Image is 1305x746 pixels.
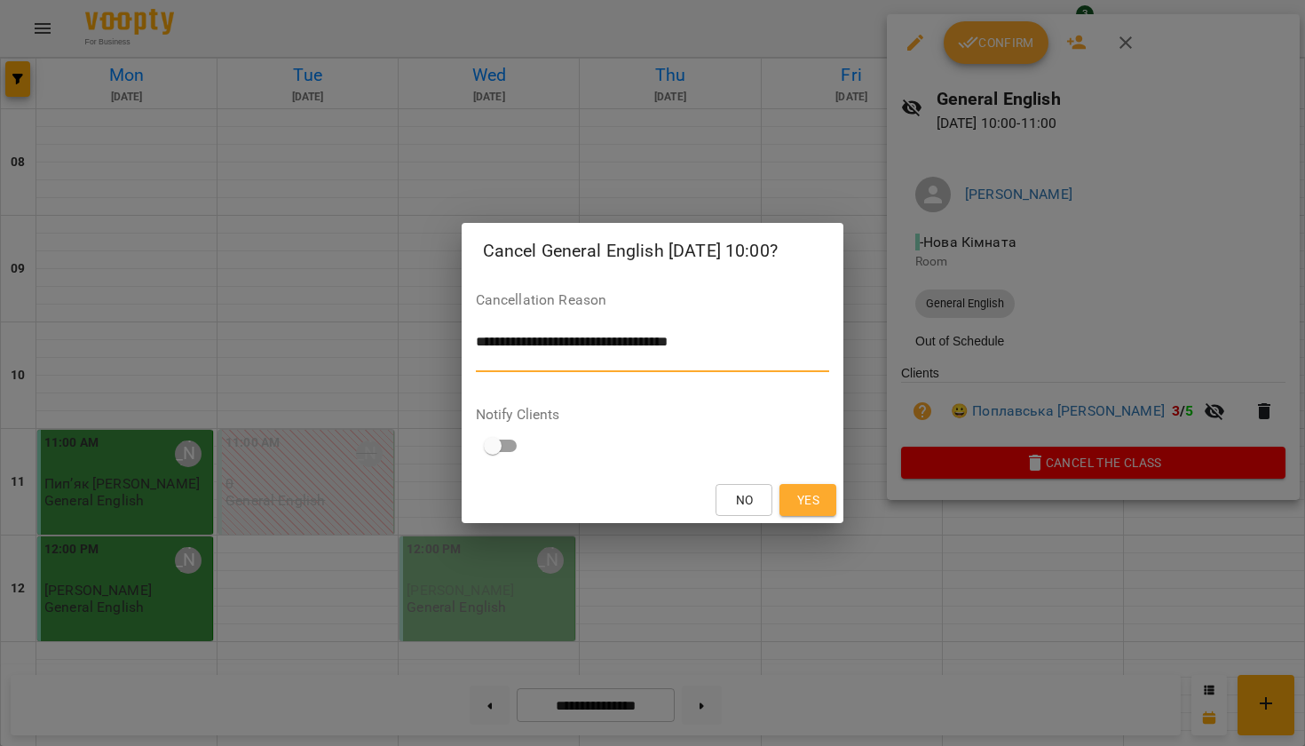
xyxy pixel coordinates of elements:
[779,484,836,516] button: Yes
[716,484,772,516] button: No
[736,489,754,511] span: No
[476,408,830,422] label: Notify Clients
[797,489,819,511] span: Yes
[476,293,830,307] label: Cancellation Reason
[483,237,823,265] h2: Cancel General English [DATE] 10:00?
